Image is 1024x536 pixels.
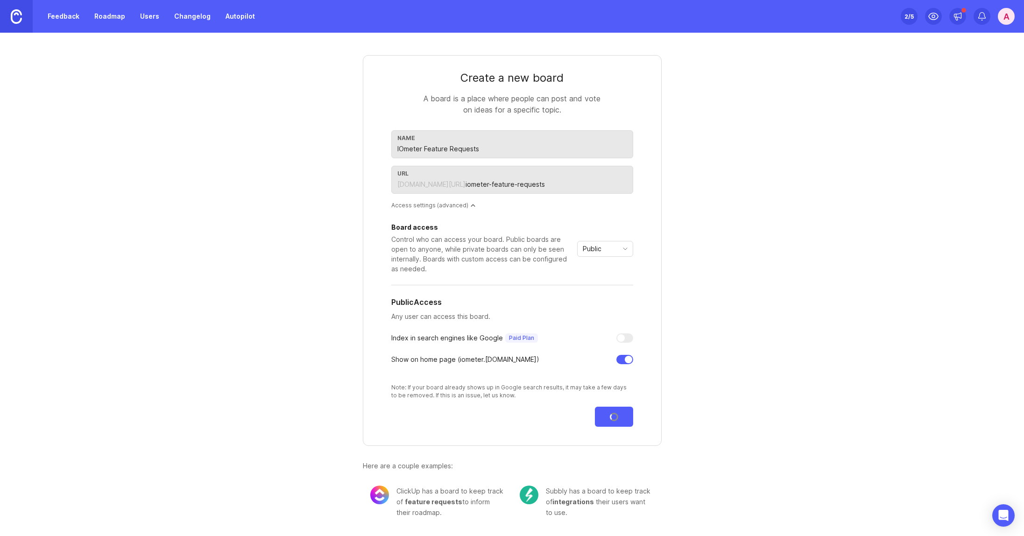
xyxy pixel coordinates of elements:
div: Create a new board [391,71,633,85]
div: url [397,170,627,177]
a: Changelog [169,8,216,25]
input: Feature Requests [397,144,627,154]
div: toggle menu [577,241,633,257]
div: Subbly has a board to keep track of their users want to use. [546,486,654,518]
a: Roadmap [89,8,131,25]
h5: Public Access [391,296,442,308]
div: Show on home page ( iometer .[DOMAIN_NAME]) [391,354,539,365]
a: Paid Plan [503,333,538,343]
div: [DOMAIN_NAME][URL] [397,180,466,189]
svg: toggle icon [618,245,633,253]
p: Paid Plan [509,334,534,342]
div: Note: If your board already shows up in Google search results, it may take a few days to be remov... [391,383,633,399]
img: c104e91677ce72f6b937eb7b5afb1e94.png [520,486,538,504]
div: Index in search engines like Google [391,333,538,343]
span: Public [583,244,601,254]
p: Any user can access this board. [391,311,633,322]
div: Board access [391,224,573,231]
div: Here are a couple examples: [363,461,662,471]
span: integrations [552,498,594,506]
input: feature-requests [466,179,627,190]
span: feature requests [405,498,462,506]
div: ClickUp has a board to keep track of to inform their roadmap. [396,486,505,518]
a: Feedback [42,8,85,25]
div: Access settings (advanced) [391,201,633,209]
div: Open Intercom Messenger [992,504,1015,527]
button: 2/5 [901,8,918,25]
a: Users [134,8,165,25]
div: Control who can access your board. Public boards are open to anyone, while private boards can onl... [391,234,573,274]
img: Canny Home [11,9,22,24]
img: 8cacae02fdad0b0645cb845173069bf5.png [370,486,389,504]
div: A board is a place where people can post and vote on ideas for a specific topic. [419,93,606,115]
a: Autopilot [220,8,261,25]
button: A [998,8,1015,25]
div: Name [397,134,627,141]
div: 2 /5 [904,10,914,23]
